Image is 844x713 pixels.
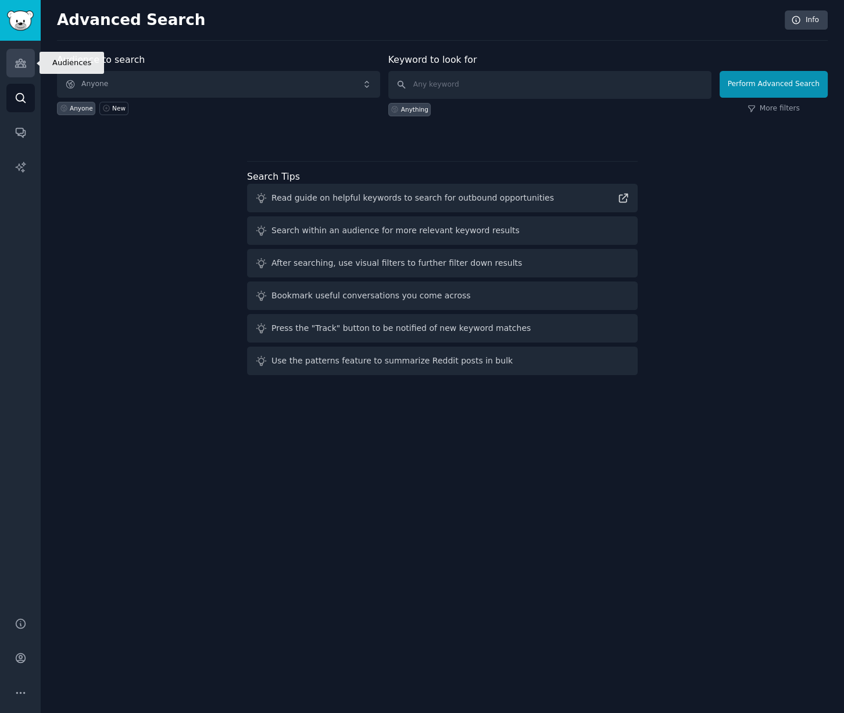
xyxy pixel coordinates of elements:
[57,71,380,98] button: Anyone
[271,192,554,204] div: Read guide on helpful keywords to search for outbound opportunities
[388,71,711,99] input: Any keyword
[271,224,520,237] div: Search within an audience for more relevant keyword results
[99,102,128,115] a: New
[271,355,513,367] div: Use the patterns feature to summarize Reddit posts in bulk
[57,54,145,65] label: Audience to search
[271,322,531,334] div: Press the "Track" button to be notified of new keyword matches
[720,71,828,98] button: Perform Advanced Search
[785,10,828,30] a: Info
[271,290,471,302] div: Bookmark useful conversations you come across
[247,171,300,182] label: Search Tips
[57,11,778,30] h2: Advanced Search
[271,257,522,269] div: After searching, use visual filters to further filter down results
[401,105,428,113] div: Anything
[748,104,800,114] a: More filters
[70,104,93,112] div: Anyone
[388,54,477,65] label: Keyword to look for
[112,104,126,112] div: New
[7,10,34,31] img: GummySearch logo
